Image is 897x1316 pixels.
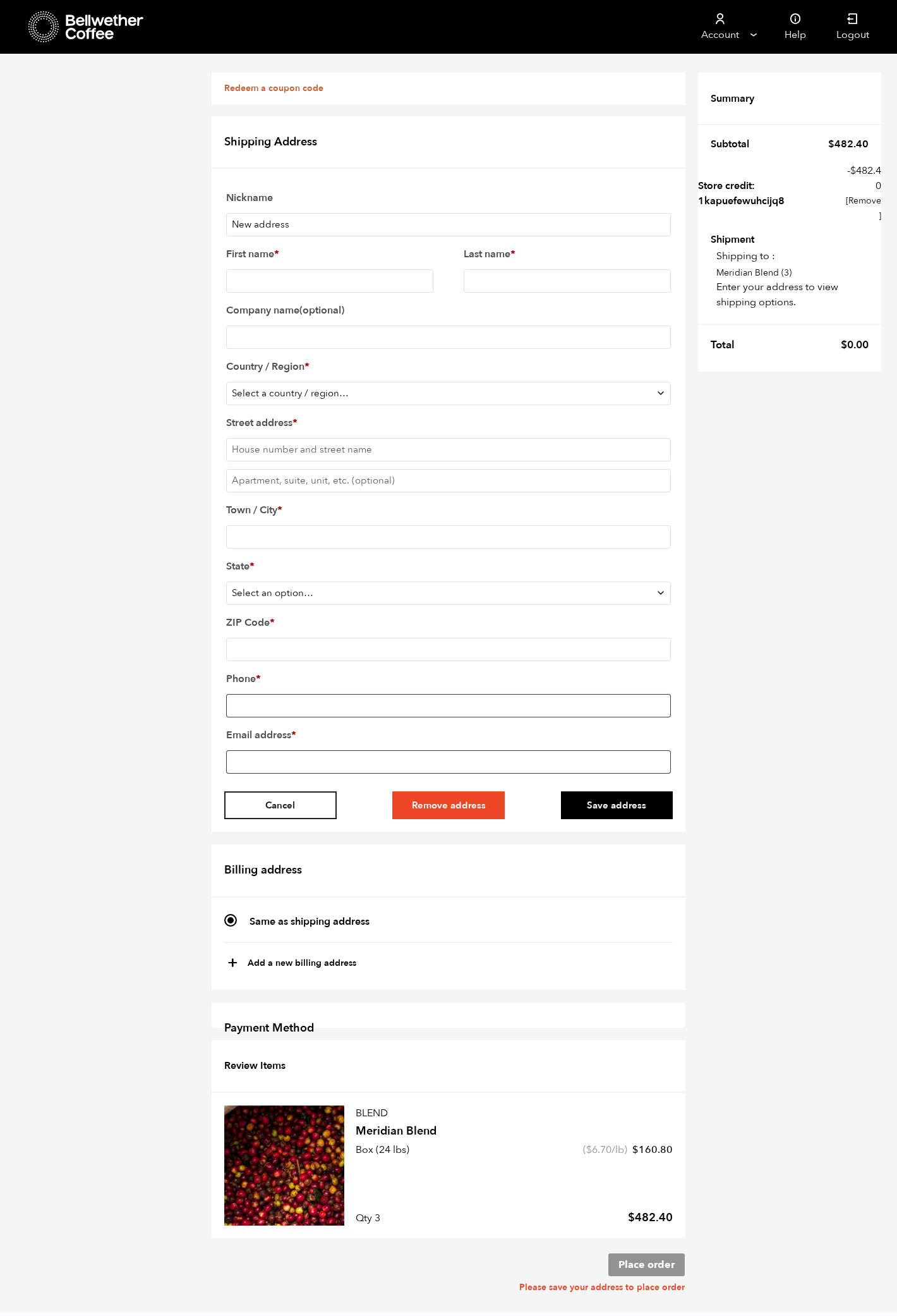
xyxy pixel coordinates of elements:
[227,953,238,974] span: +
[845,193,881,224] a: Remove 1kapuefewuhcijq8 coupon
[224,1052,286,1079] th: Review Items
[698,157,837,229] th: Store credit: 1kapuefewuhcijq8
[224,914,237,927] input: Same as shipping address
[226,356,671,377] label: Country / Region
[464,244,671,264] label: Last name
[226,500,671,520] label: Town / City
[226,213,671,236] input: New address
[828,137,869,151] bdi: 482.40
[392,791,505,819] button: Remove address
[716,266,869,279] p: Meridian Blend (3)
[850,164,881,193] span: 482.40
[608,1253,685,1276] button: Place order
[212,1002,685,1028] div: Payment method
[841,338,869,352] bdi: 0.00
[356,1106,673,1121] p: Blend
[837,157,881,229] td: -
[519,1282,685,1294] span: Please save your address to place order
[224,82,323,94] a: Redeem a coupon code
[586,1143,592,1157] span: $
[250,915,370,929] strong: Same as shipping address
[212,1002,685,1056] h2: Payment Method
[226,469,671,492] input: Apartment, suite, unit, etc. (optional)
[586,1143,611,1157] bdi: 6.70
[226,413,671,433] label: Street address
[828,137,834,151] span: $
[628,1210,635,1226] span: $
[841,338,847,352] span: $
[711,331,742,359] th: Total
[226,300,671,320] label: Company name
[632,1143,673,1157] bdi: 160.80
[227,953,356,974] button: +Add a new billing address
[711,85,762,112] th: Summary
[226,725,671,745] label: Email address
[212,844,685,898] h2: Billing address
[356,1142,409,1157] p: Box (24 lbs)
[212,116,685,169] h2: Shipping Address
[711,235,783,243] th: Shipment
[711,131,757,157] th: Subtotal
[226,188,671,208] label: Nickname
[226,556,671,576] label: State
[226,244,433,264] label: First name
[850,164,856,178] span: $
[224,791,337,819] button: Cancel
[716,248,869,264] p: Shipping to :
[628,1210,673,1226] bdi: 482.40
[561,791,673,819] button: Save address
[711,244,869,310] td: Enter your address to view shipping options.
[299,303,344,317] span: (optional)
[356,1123,673,1140] h4: Meridian Blend
[226,669,671,689] label: Phone
[226,438,671,461] input: House number and street name
[226,612,671,633] label: ZIP Code
[356,1210,380,1226] p: Qty 3
[583,1143,627,1157] span: ( /lb)
[632,1143,639,1157] span: $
